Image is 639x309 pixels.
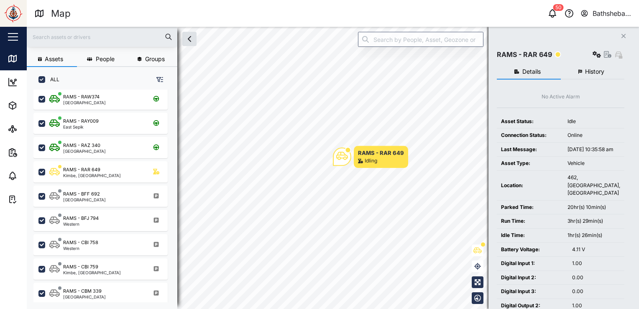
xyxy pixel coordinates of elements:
[501,118,559,126] div: Asset Status:
[32,31,172,43] input: Search assets or drivers
[63,191,100,198] div: RAMS - BFF 692
[22,171,48,180] div: Alarms
[497,49,552,60] div: RAMS - RAR 649
[63,270,121,275] div: Kimbe, [GEOGRAPHIC_DATA]
[501,217,559,225] div: Run Time:
[501,203,559,211] div: Parked Time:
[33,90,177,302] div: grid
[63,198,106,202] div: [GEOGRAPHIC_DATA]
[63,215,99,222] div: RAMS - BFJ 794
[63,142,100,149] div: RAMS - RAZ 340
[63,222,99,226] div: Western
[4,4,23,23] img: Main Logo
[567,217,620,225] div: 3hr(s) 29min(s)
[145,56,165,62] span: Groups
[45,56,63,62] span: Assets
[22,77,59,87] div: Dashboard
[63,295,106,299] div: [GEOGRAPHIC_DATA]
[572,274,620,282] div: 0.00
[63,93,100,100] div: RAMS - RAW374
[567,232,620,239] div: 1hr(s) 26min(s)
[63,125,99,129] div: East Sepik
[567,118,620,126] div: Idle
[567,146,620,154] div: [DATE] 10:35:58 am
[333,146,408,168] div: Map marker
[96,56,115,62] span: People
[501,160,559,167] div: Asset Type:
[63,288,102,295] div: RAMS - CBM 339
[51,6,71,21] div: Map
[501,274,564,282] div: Digital Input 2:
[542,93,580,101] div: No Active Alarm
[45,76,59,83] label: ALL
[63,239,98,246] div: RAMS - CBI 758
[572,246,620,254] div: 4.11 V
[63,246,98,250] div: Western
[572,288,620,296] div: 0.00
[63,118,99,125] div: RAMS - RAY009
[63,100,106,105] div: [GEOGRAPHIC_DATA]
[501,260,564,268] div: Digital Input 1:
[63,149,106,153] div: [GEOGRAPHIC_DATA]
[572,260,620,268] div: 1.00
[22,101,48,110] div: Assets
[501,146,559,154] div: Last Message:
[63,263,98,270] div: RAMS - CBI 759
[567,131,620,139] div: Online
[593,8,632,19] div: Bathsheba Kare
[501,288,564,296] div: Digital Input 3:
[580,8,632,19] button: Bathsheba Kare
[501,246,564,254] div: Battery Voltage:
[63,166,100,173] div: RAMS - RAR 649
[27,27,639,309] canvas: Map
[22,195,45,204] div: Tasks
[585,69,604,75] span: History
[522,69,541,75] span: Details
[553,4,564,11] div: 50
[567,174,620,197] div: 462, [GEOGRAPHIC_DATA], [GEOGRAPHIC_DATA]
[358,149,404,157] div: RAMS - RAR 649
[358,32,483,47] input: Search by People, Asset, Geozone or Place
[501,232,559,239] div: Idle Time:
[63,173,121,178] div: Kimbe, [GEOGRAPHIC_DATA]
[365,157,377,165] div: Idling
[22,54,41,63] div: Map
[567,203,620,211] div: 20hr(s) 10min(s)
[22,148,50,157] div: Reports
[501,131,559,139] div: Connection Status:
[22,124,42,134] div: Sites
[501,182,559,190] div: Location:
[567,160,620,167] div: Vehicle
